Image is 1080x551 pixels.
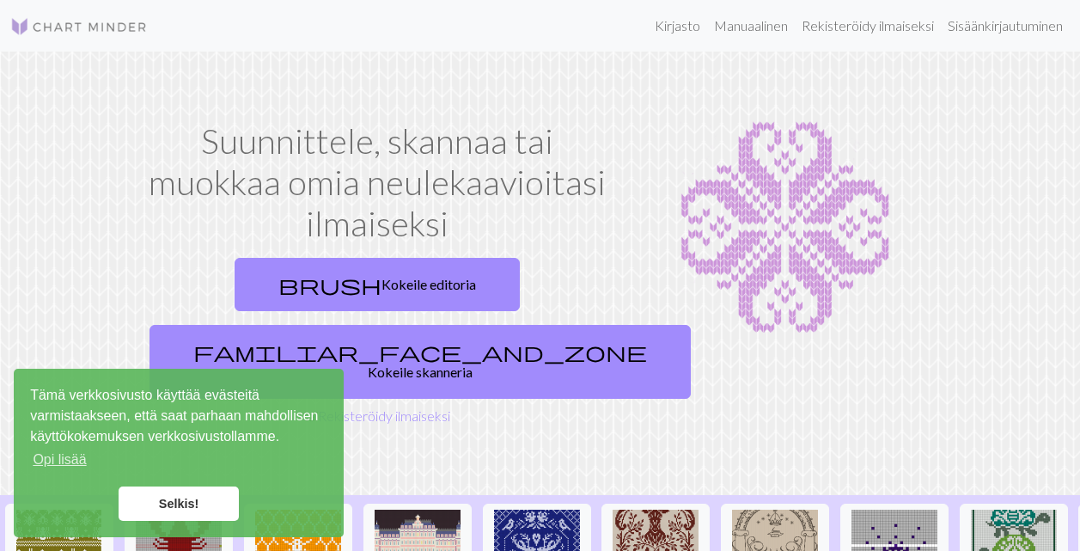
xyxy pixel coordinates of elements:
[30,447,89,473] a: Lue lisää evästeistä
[303,407,450,424] font: tai
[381,276,476,292] font: Kokeile editoria
[143,120,612,244] h1: Suunnittele, skannaa tai muokkaa omia neulekaavioitasi ilmaiseksi
[632,120,938,335] img: Esimerkki kaaviosta
[119,487,239,521] a: Hylkää evästeviesti
[149,325,691,399] a: Kokeile skanneria
[707,9,795,43] a: Manuaalinen
[318,407,450,424] a: Rekisteröidy ilmaiseksi
[795,9,941,43] a: Rekisteröidy ilmaiseksi
[14,369,344,537] div: Evästeiden suostumus
[278,272,381,297] span: brush
[235,258,520,311] a: Kokeile editoria
[10,16,148,37] img: Logo
[30,388,318,444] font: Tämä verkkosivusto käyttää evästeitä varmistaakseen, että saat parhaan mahdollisen käyttökokemuks...
[648,9,707,43] a: Kirjasto
[941,9,1070,43] a: Sisäänkirjautuminen
[193,340,647,364] span: familiar_face_and_zone
[368,364,473,380] font: Kokeile skanneria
